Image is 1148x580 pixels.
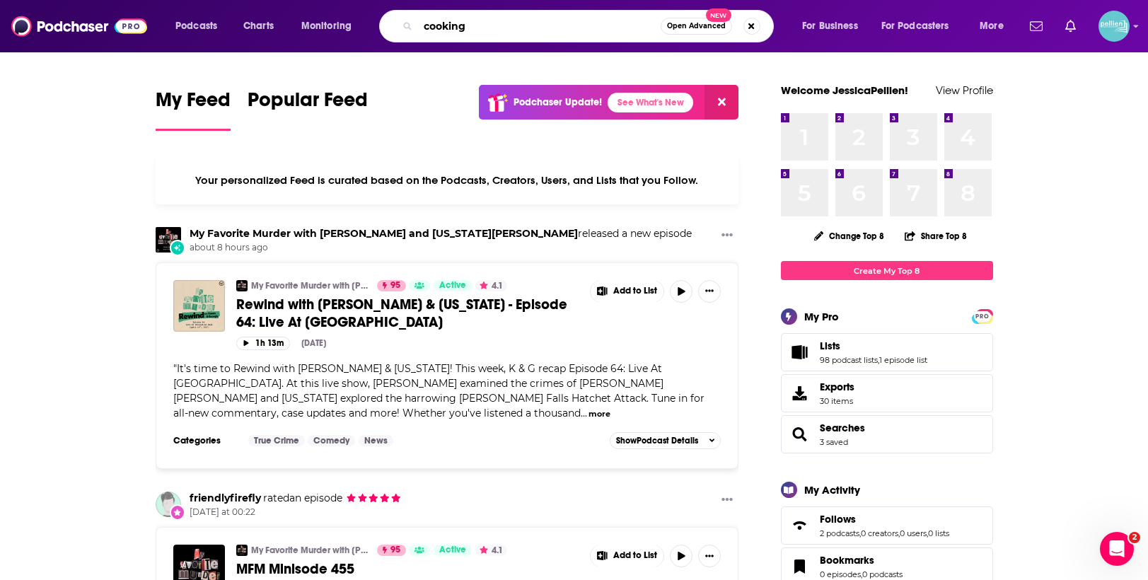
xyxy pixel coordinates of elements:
a: 0 episodes [820,569,861,579]
button: more [589,408,610,420]
div: Your personalized Feed is curated based on the Podcasts, Creators, Users, and Lists that you Follow. [156,156,739,204]
a: See What's New [608,93,693,112]
span: [DATE] at 00:22 [190,506,402,518]
div: New Rating [170,504,185,520]
span: Bookmarks [820,554,874,567]
span: , [861,569,862,579]
a: My Favorite Murder with [PERSON_NAME] and [US_STATE][PERSON_NAME] [251,545,368,556]
span: Podcasts [175,16,217,36]
a: Lists [786,342,814,362]
a: Show notifications dropdown [1060,14,1082,38]
a: Active [434,545,472,556]
a: My Favorite Murder with Karen Kilgariff and Georgia Hardstark [236,280,248,291]
a: Create My Top 8 [781,261,993,280]
button: Change Top 8 [806,227,893,245]
span: rated [263,492,289,504]
span: PRO [974,311,991,322]
a: My Favorite Murder with Karen Kilgariff and Georgia Hardstark [236,545,248,556]
a: Rewind with [PERSON_NAME] & [US_STATE] - Episode 64: Live At [GEOGRAPHIC_DATA] [236,296,580,331]
span: Rewind with [PERSON_NAME] & [US_STATE] - Episode 64: Live At [GEOGRAPHIC_DATA] [236,296,567,331]
a: Searches [786,424,814,444]
span: Active [439,279,466,293]
button: open menu [872,15,970,37]
span: Searches [820,422,865,434]
span: 30 items [820,396,854,406]
button: 4.1 [475,545,507,556]
span: , [927,528,928,538]
a: Bookmarks [786,557,814,576]
span: Active [439,543,466,557]
span: Charts [243,16,274,36]
button: Show More Button [716,492,738,509]
a: Exports [781,374,993,412]
button: Show More Button [698,280,721,303]
span: More [980,16,1004,36]
span: Open Advanced [667,23,726,30]
span: For Podcasters [881,16,949,36]
a: 1 episode list [879,355,927,365]
span: Popular Feed [248,88,368,120]
a: MFM Minisode 455 [236,560,580,578]
span: Exports [786,383,814,403]
span: 95 [390,543,400,557]
span: Add to List [613,286,657,296]
span: For Business [802,16,858,36]
a: 2 podcasts [820,528,859,538]
span: Lists [820,340,840,352]
span: It's time to Rewind with [PERSON_NAME] & [US_STATE]! This week, K & G recap Episode 64: Live At [... [173,362,705,419]
a: True Crime [248,435,305,446]
span: Follows [781,506,993,545]
a: 3 saved [820,437,848,447]
span: New [706,8,731,22]
a: Popular Feed [248,88,368,131]
span: ... [581,407,587,419]
a: Charts [234,15,282,37]
a: Active [434,280,472,291]
span: Searches [781,415,993,453]
button: open menu [792,15,876,37]
button: 1h 13m [236,337,290,350]
span: , [898,528,900,538]
span: friendlyfirefly's Rating: 5 out of 5 [345,493,401,504]
p: Podchaser Update! [514,96,602,108]
button: open menu [970,15,1021,37]
button: Show More Button [698,545,721,567]
iframe: Intercom live chat [1100,532,1134,566]
div: Search podcasts, credits, & more... [393,10,787,42]
img: My Favorite Murder with Karen Kilgariff and Georgia Hardstark [156,227,181,253]
a: 0 lists [928,528,949,538]
div: My Activity [804,483,860,497]
a: PRO [974,311,991,321]
span: , [859,528,861,538]
div: My Pro [804,310,839,323]
button: Show profile menu [1098,11,1130,42]
span: Lists [781,333,993,371]
a: Bookmarks [820,554,903,567]
a: 0 creators [861,528,898,538]
a: My Favorite Murder with [PERSON_NAME] and [US_STATE][PERSON_NAME] [251,280,368,291]
a: Follows [786,516,814,535]
span: 95 [390,279,400,293]
a: Lists [820,340,927,352]
button: open menu [166,15,236,37]
img: User Profile [1098,11,1130,42]
a: View Profile [936,83,993,97]
img: Podchaser - Follow, Share and Rate Podcasts [11,13,147,40]
button: 4.1 [475,280,507,291]
div: [DATE] [301,338,326,348]
span: My Feed [156,88,231,120]
span: Monitoring [301,16,352,36]
a: News [359,435,393,446]
span: Follows [820,513,856,526]
span: Exports [820,381,854,393]
span: " [173,362,705,419]
span: 2 [1129,532,1140,543]
input: Search podcasts, credits, & more... [418,15,661,37]
a: 95 [377,280,406,291]
button: ShowPodcast Details [610,432,721,449]
button: Show More Button [716,227,738,245]
a: My Favorite Murder with Karen Kilgariff and Georgia Hardstark [190,227,578,240]
img: friendlyfirefly [156,492,181,517]
a: 98 podcast lists [820,355,878,365]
